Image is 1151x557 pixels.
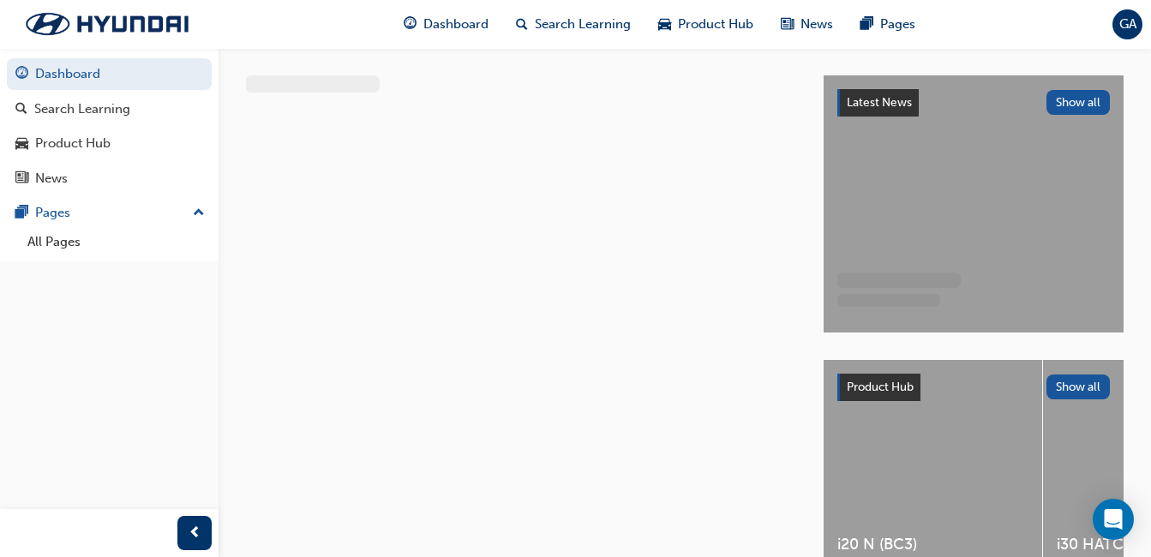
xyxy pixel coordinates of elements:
[35,203,70,223] div: Pages
[767,7,847,42] a: news-iconNews
[15,171,28,187] span: news-icon
[7,197,212,229] button: Pages
[34,99,130,119] div: Search Learning
[15,206,28,221] span: pages-icon
[837,89,1110,117] a: Latest NewsShow all
[658,14,671,35] span: car-icon
[189,523,201,544] span: prev-icon
[678,15,753,34] span: Product Hub
[847,380,914,394] span: Product Hub
[1046,90,1111,115] button: Show all
[1093,499,1134,540] div: Open Intercom Messenger
[837,374,1110,401] a: Product HubShow all
[35,134,111,153] div: Product Hub
[7,128,212,159] a: Product Hub
[837,535,1028,554] span: i20 N (BC3)
[847,7,929,42] a: pages-iconPages
[516,14,528,35] span: search-icon
[404,14,417,35] span: guage-icon
[193,202,205,225] span: up-icon
[781,14,794,35] span: news-icon
[15,102,27,117] span: search-icon
[1046,374,1111,399] button: Show all
[7,58,212,90] a: Dashboard
[9,6,206,42] img: Trak
[847,95,912,110] span: Latest News
[390,7,502,42] a: guage-iconDashboard
[800,15,833,34] span: News
[15,67,28,82] span: guage-icon
[880,15,915,34] span: Pages
[7,93,212,125] a: Search Learning
[15,136,28,152] span: car-icon
[7,55,212,197] button: DashboardSearch LearningProduct HubNews
[35,169,68,189] div: News
[1119,15,1136,34] span: GA
[21,229,212,255] a: All Pages
[7,163,212,195] a: News
[644,7,767,42] a: car-iconProduct Hub
[423,15,489,34] span: Dashboard
[502,7,644,42] a: search-iconSearch Learning
[1112,9,1142,39] button: GA
[535,15,631,34] span: Search Learning
[860,14,873,35] span: pages-icon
